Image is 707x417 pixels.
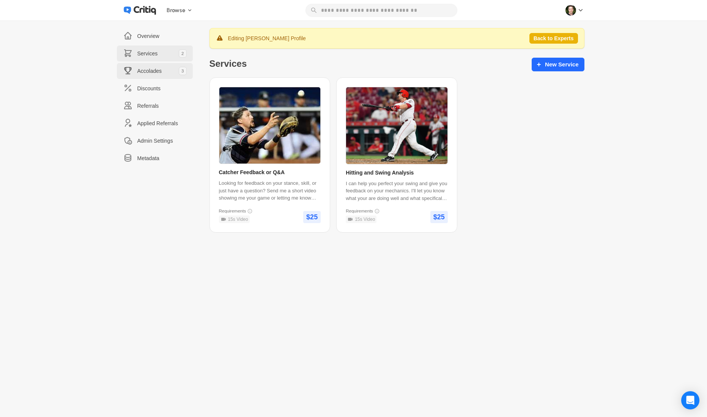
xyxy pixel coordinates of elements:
span: $25 [303,211,321,223]
img: File [219,87,321,164]
span: Services [209,58,247,71]
span: I can help you perfect your swing and give you feedback on your mechanics. I'll let you know what... [346,180,448,202]
span: Referrals [137,102,187,110]
span: 2 [179,49,186,58]
span: Browse [167,6,185,15]
span: Looking for feedback on your stance, skill, or just have a question? Send me a short video showin... [219,179,321,202]
span: Services [137,50,175,57]
div: Open Intercom Messenger [681,391,699,409]
a: Services2 [117,46,193,61]
a: Overview [117,28,193,44]
span: Accolades [137,67,175,75]
span: Catcher Feedback or Q&A [219,168,285,176]
span: 3 [179,67,186,75]
a: Admin Settings [117,133,193,149]
span: Requirements [346,208,373,214]
span: Hitting and Swing Analysis [346,169,414,177]
span: Metadata [137,154,187,162]
span: 15s video [228,216,248,222]
a: Back to Experts [529,33,578,44]
span: $25 [430,211,448,223]
img: File [346,87,447,164]
span: Admin Settings [137,137,187,145]
a: Accolades3 [117,63,193,79]
span: 15s video [355,216,375,222]
span: Discounts [137,85,187,92]
a: Referrals [117,98,193,114]
a: Metadata [117,150,193,166]
span: Applied Referrals [137,120,187,127]
a: Applied Referrals [117,115,193,131]
a: New Service [532,58,584,71]
a: Discounts [117,80,193,96]
span: Requirements [219,208,246,214]
span: Overview [137,32,187,40]
span: Editing [PERSON_NAME] Profile [228,35,525,42]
